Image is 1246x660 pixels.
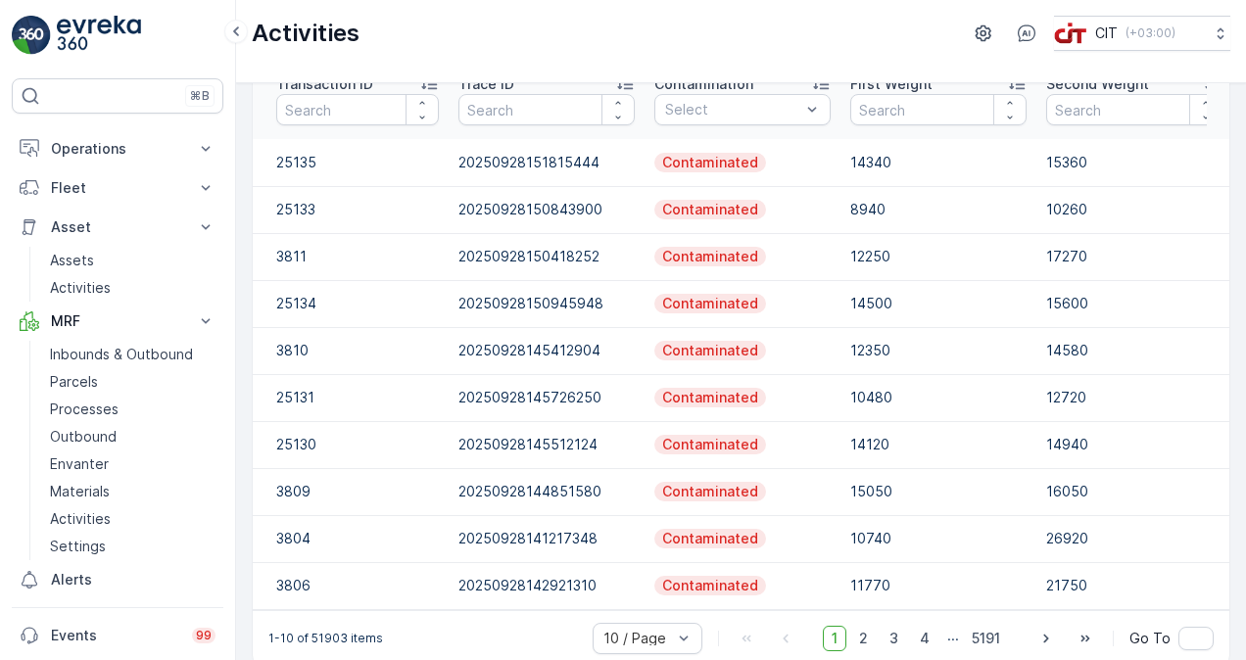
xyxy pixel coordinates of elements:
[1054,23,1087,44] img: cit-logo_pOk6rL0.png
[1095,24,1118,43] p: CIT
[850,388,1027,407] p: 10480
[947,626,959,651] p: ...
[50,537,106,556] p: Settings
[12,302,223,341] button: MRF
[50,372,98,392] p: Parcels
[276,435,439,454] p: 25130
[660,200,760,219] p: Contaminated
[1129,629,1171,648] span: Go To
[458,435,635,454] p: 20250928145512124
[1046,576,1222,595] p: 21750
[1046,74,1149,94] p: Second Weight
[12,168,223,208] button: Fleet
[12,129,223,168] button: Operations
[42,423,223,450] a: Outbound
[12,616,223,655] a: Events99
[850,576,1027,595] p: 11770
[42,396,223,423] a: Processes
[881,626,907,651] span: 3
[458,482,635,501] p: 20250928144851580
[1046,341,1222,360] p: 14580
[1054,16,1230,51] button: CIT(+03:00)
[50,482,110,501] p: Materials
[911,626,938,651] span: 4
[1046,94,1222,125] input: Search
[268,631,383,646] p: 1-10 of 51903 items
[850,626,877,651] span: 2
[654,74,753,94] p: Contamination
[660,576,760,595] p: Contaminated
[850,482,1027,501] p: 15050
[850,94,1027,125] input: Search
[276,341,439,360] p: 3810
[823,626,846,651] span: 1
[1046,153,1222,172] p: 15360
[963,626,1009,651] span: 5191
[57,16,141,55] img: logo_light-DOdMpM7g.png
[50,454,109,474] p: Envanter
[665,100,800,119] p: Select
[276,153,439,172] p: 25135
[850,341,1027,360] p: 12350
[51,178,184,198] p: Fleet
[50,278,111,298] p: Activities
[42,247,223,274] a: Assets
[660,247,760,266] p: Contaminated
[850,200,1027,219] p: 8940
[1046,482,1222,501] p: 16050
[276,529,439,548] p: 3804
[51,311,184,331] p: MRF
[850,74,933,94] p: First Weight
[12,560,223,599] a: Alerts
[1046,435,1222,454] p: 14940
[42,368,223,396] a: Parcels
[42,450,223,478] a: Envanter
[276,247,439,266] p: 3811
[42,505,223,533] a: Activities
[660,388,760,407] p: Contaminated
[51,570,216,589] p: Alerts
[51,626,180,645] p: Events
[50,251,94,270] p: Assets
[42,533,223,560] a: Settings
[1126,25,1175,41] p: ( +03:00 )
[850,435,1027,454] p: 14120
[1046,200,1222,219] p: 10260
[51,217,184,237] p: Asset
[850,529,1027,548] p: 10740
[276,294,439,313] p: 25134
[42,478,223,505] a: Materials
[190,88,210,104] p: ⌘B
[276,576,439,595] p: 3806
[458,74,514,94] p: Trace ID
[1046,529,1222,548] p: 26920
[660,294,760,313] p: Contaminated
[660,529,760,548] p: Contaminated
[458,200,635,219] p: 20250928150843900
[850,153,1027,172] p: 14340
[50,400,119,419] p: Processes
[850,247,1027,266] p: 12250
[850,294,1027,313] p: 14500
[12,16,51,55] img: logo
[458,247,635,266] p: 20250928150418252
[458,529,635,548] p: 20250928141217348
[51,139,184,159] p: Operations
[458,576,635,595] p: 20250928142921310
[660,482,760,501] p: Contaminated
[1046,294,1222,313] p: 15600
[276,388,439,407] p: 25131
[50,509,111,529] p: Activities
[458,294,635,313] p: 20250928150945948
[276,482,439,501] p: 3809
[196,628,212,643] p: 99
[50,427,117,447] p: Outbound
[276,74,373,94] p: Transaction ID
[660,341,760,360] p: Contaminated
[1046,247,1222,266] p: 17270
[660,435,760,454] p: Contaminated
[12,208,223,247] button: Asset
[276,94,439,125] input: Search
[50,345,193,364] p: Inbounds & Outbound
[458,153,635,172] p: 20250928151815444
